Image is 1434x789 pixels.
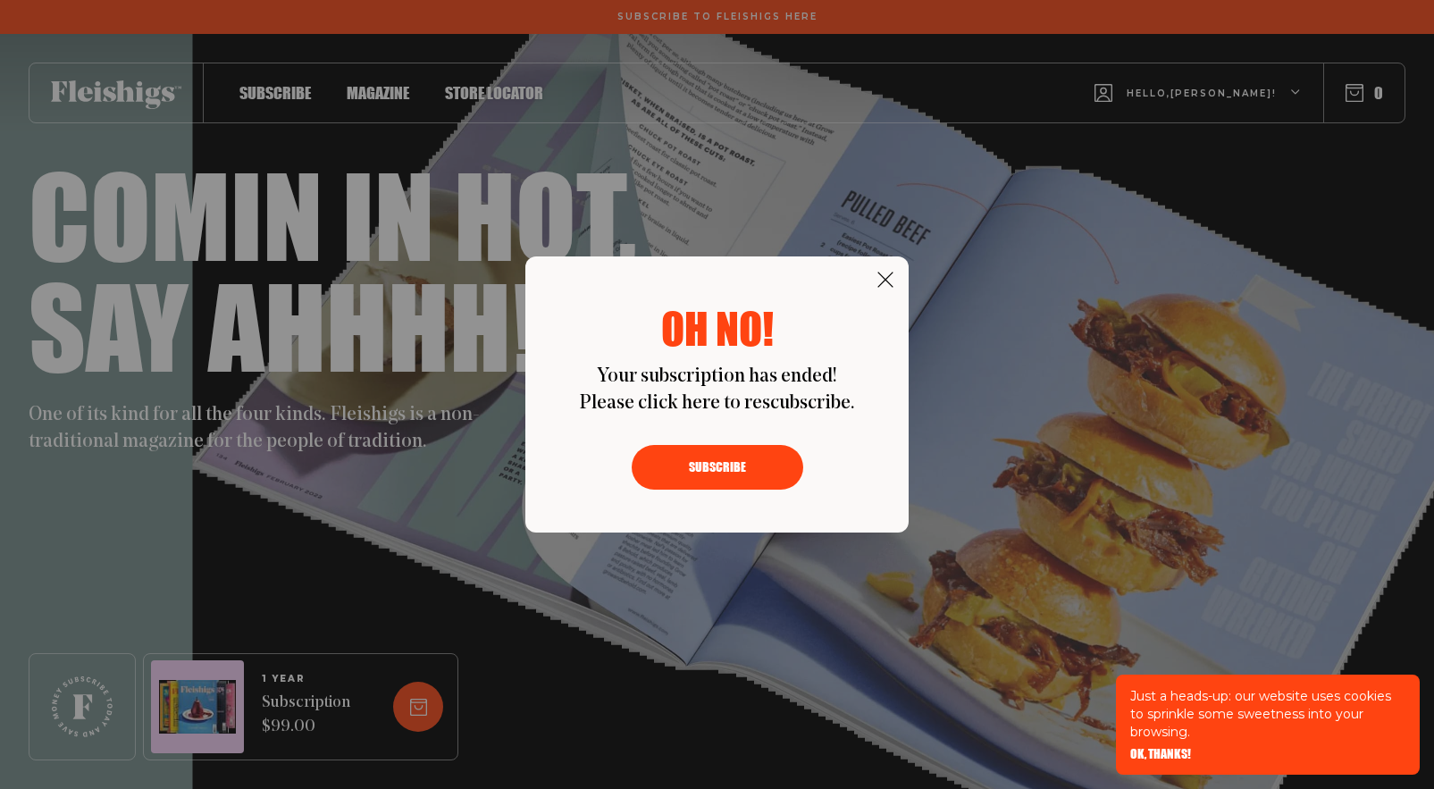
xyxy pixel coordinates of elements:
[579,390,855,417] div: Please click here to rescubscribe.
[632,445,803,490] button: Subscribe
[579,364,855,390] div: Your subscription has ended!
[1130,748,1191,760] button: OK, THANKS!
[1130,687,1405,741] p: Just a heads-up: our website uses cookies to sprinkle some sweetness into your browsing.
[579,306,855,349] div: Oh no!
